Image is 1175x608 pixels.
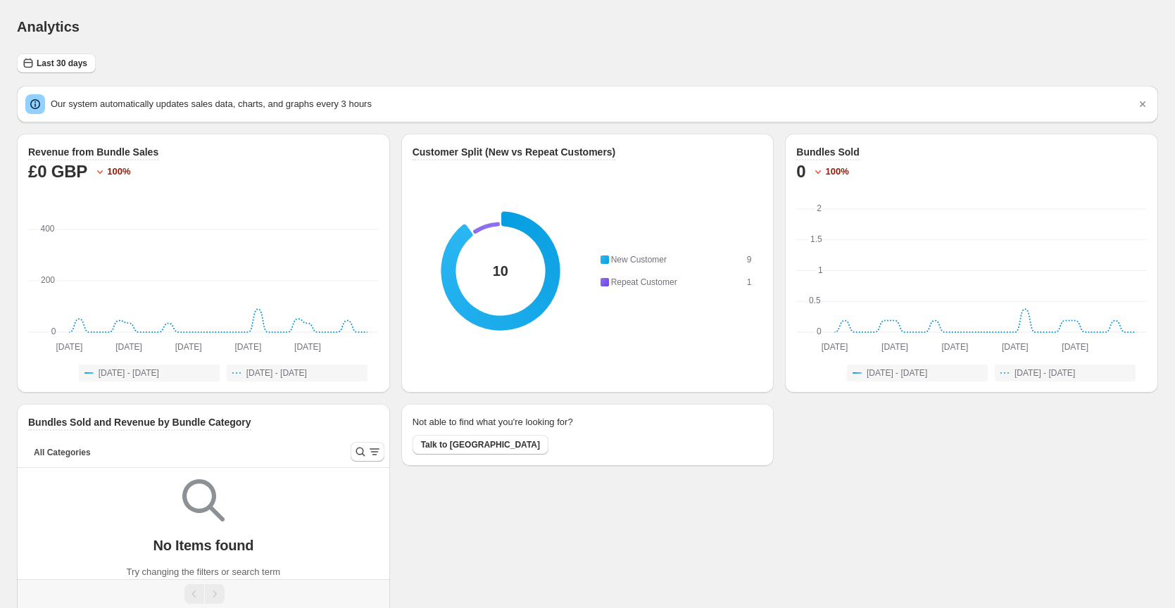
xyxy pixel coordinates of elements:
[413,435,548,455] button: Talk to [GEOGRAPHIC_DATA]
[942,342,969,352] text: [DATE]
[421,439,540,450] span: Talk to [GEOGRAPHIC_DATA]
[847,365,988,381] button: [DATE] - [DATE]
[867,367,927,379] span: [DATE] - [DATE]
[79,365,220,381] button: [DATE] - [DATE]
[234,342,261,352] text: [DATE]
[41,224,55,234] text: 400
[796,160,805,183] h2: 0
[107,165,130,179] h2: 100 %
[809,296,821,305] text: 0.5
[796,145,859,159] h3: Bundles Sold
[153,537,253,554] p: No Items found
[34,447,91,458] span: All Categories
[351,442,384,462] button: Search and filter results
[28,145,158,159] h3: Revenue from Bundle Sales
[817,203,822,213] text: 2
[822,342,848,352] text: [DATE]
[1014,367,1075,379] span: [DATE] - [DATE]
[41,275,55,285] text: 200
[17,53,96,73] button: Last 30 days
[51,327,56,336] text: 0
[825,165,848,179] h2: 100 %
[747,255,752,265] span: 9
[17,579,390,608] nav: Pagination
[413,415,573,429] h2: Not able to find what you're looking for?
[294,342,321,352] text: [DATE]
[611,277,677,287] span: Repeat Customer
[175,342,202,352] text: [DATE]
[608,274,746,290] td: Repeat Customer
[611,255,667,265] span: New Customer
[246,367,307,379] span: [DATE] - [DATE]
[1062,342,1089,352] text: [DATE]
[1133,94,1152,114] button: Dismiss notification
[17,18,80,35] h1: Analytics
[182,479,225,521] img: Empty search results
[995,365,1136,381] button: [DATE] - [DATE]
[817,327,822,336] text: 0
[56,342,82,352] text: [DATE]
[28,160,87,183] h2: £0 GBP
[37,58,87,69] span: Last 30 days
[28,415,251,429] h3: Bundles Sold and Revenue by Bundle Category
[127,565,280,579] p: Try changing the filters or search term
[51,99,372,109] span: Our system automatically updates sales data, charts, and graphs every 3 hours
[881,342,908,352] text: [DATE]
[1002,342,1029,352] text: [DATE]
[99,367,159,379] span: [DATE] - [DATE]
[818,265,823,275] text: 1
[413,145,616,159] h3: Customer Split (New vs Repeat Customers)
[227,365,367,381] button: [DATE] - [DATE]
[747,277,752,287] span: 1
[608,252,746,267] td: New Customer
[115,342,142,352] text: [DATE]
[810,234,822,244] text: 1.5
